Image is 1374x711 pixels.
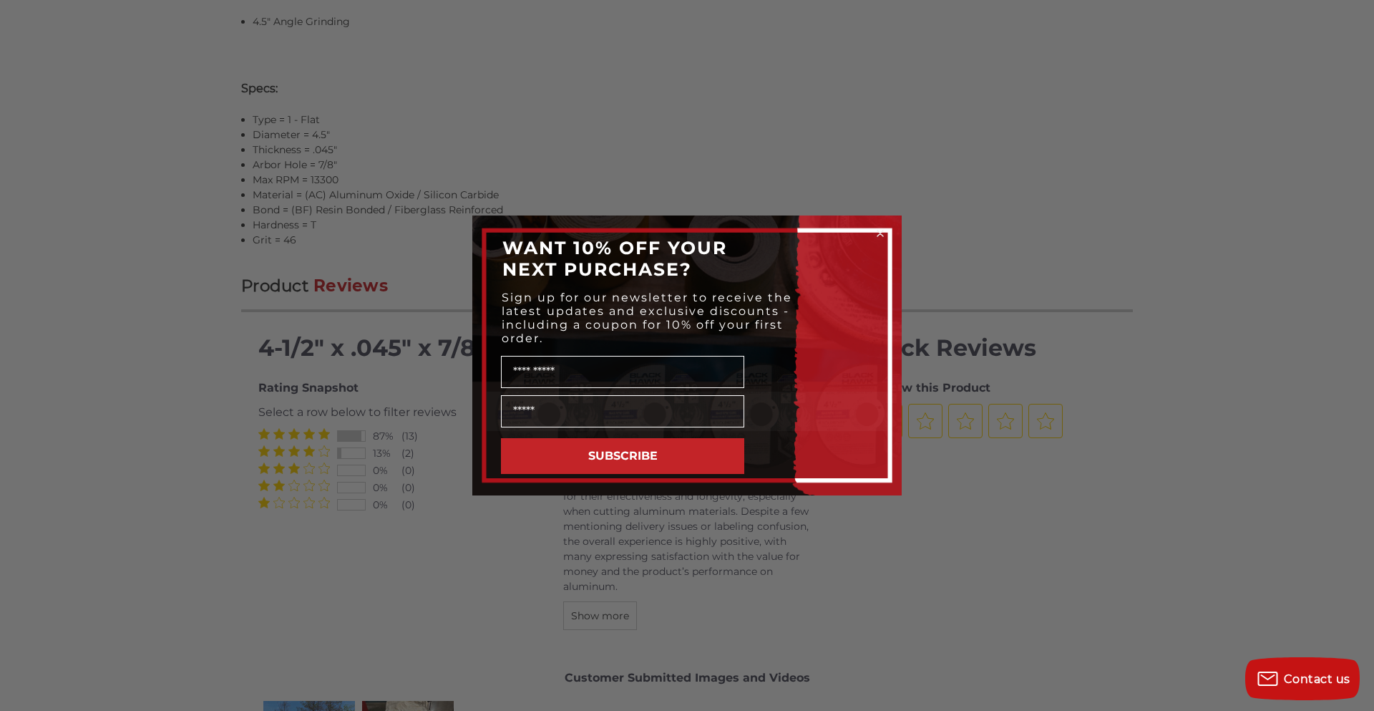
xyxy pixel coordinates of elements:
input: Email [501,395,744,427]
button: Close dialog [873,226,887,241]
span: WANT 10% OFF YOUR NEXT PURCHASE? [502,237,727,280]
span: Sign up for our newsletter to receive the latest updates and exclusive discounts - including a co... [502,291,792,345]
button: Contact us [1245,657,1360,700]
button: SUBSCRIBE [501,438,744,474]
span: Contact us [1284,672,1350,686]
